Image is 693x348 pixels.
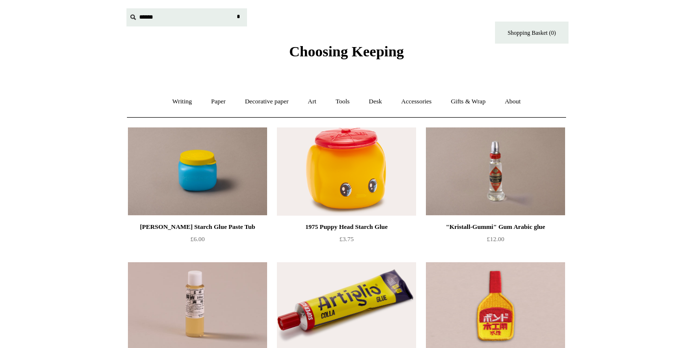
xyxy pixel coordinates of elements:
[426,127,565,216] a: "Kristall-Gummi" Gum Arabic glue "Kristall-Gummi" Gum Arabic glue
[202,89,235,115] a: Paper
[426,127,565,216] img: "Kristall-Gummi" Gum Arabic glue
[339,235,353,243] span: £3.75
[279,221,414,233] div: 1975 Puppy Head Starch Glue
[164,89,201,115] a: Writing
[128,221,267,261] a: [PERSON_NAME] Starch Glue Paste Tub £6.00
[360,89,391,115] a: Desk
[496,89,530,115] a: About
[277,221,416,261] a: 1975 Puppy Head Starch Glue £3.75
[236,89,297,115] a: Decorative paper
[428,221,563,233] div: "Kristall-Gummi" Gum Arabic glue
[190,235,204,243] span: £6.00
[289,43,404,59] span: Choosing Keeping
[277,127,416,216] img: 1975 Puppy Head Starch Glue
[277,127,416,216] a: 1975 Puppy Head Starch Glue 1975 Puppy Head Starch Glue
[426,221,565,261] a: "Kristall-Gummi" Gum Arabic glue £12.00
[327,89,359,115] a: Tools
[289,51,404,58] a: Choosing Keeping
[299,89,325,115] a: Art
[128,127,267,216] a: Yamato Nori Starch Glue Paste Tub Yamato Nori Starch Glue Paste Tub
[393,89,441,115] a: Accessories
[128,127,267,216] img: Yamato Nori Starch Glue Paste Tub
[130,221,265,233] div: [PERSON_NAME] Starch Glue Paste Tub
[442,89,495,115] a: Gifts & Wrap
[495,22,569,44] a: Shopping Basket (0)
[487,235,504,243] span: £12.00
